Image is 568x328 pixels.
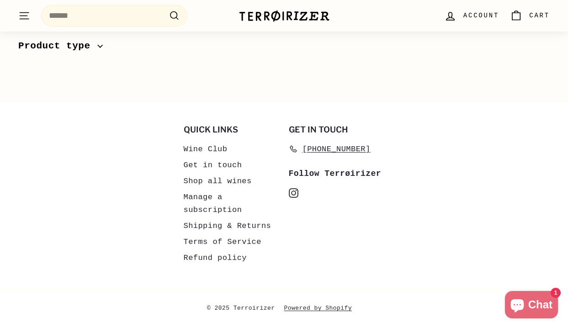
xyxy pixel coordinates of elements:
[184,250,247,266] a: Refund policy
[18,38,97,54] span: Product type
[18,36,112,61] button: Product type
[184,173,252,189] a: Shop all wines
[502,291,561,321] inbox-online-store-chat: Shopify online store chat
[289,125,385,134] h2: Get in touch
[289,141,371,157] a: [PHONE_NUMBER]
[463,11,499,21] span: Account
[504,2,555,29] a: Cart
[439,2,504,29] a: Account
[184,125,280,134] h2: Quick links
[184,141,228,157] a: Wine Club
[303,143,371,155] span: [PHONE_NUMBER]
[529,11,550,21] span: Cart
[184,157,242,173] a: Get in touch
[184,218,271,234] a: Shipping & Returns
[207,303,284,314] span: © 2025 Terroirizer
[184,234,261,250] a: Terms of Service
[289,167,385,180] div: Follow Terrøirizer
[284,303,361,314] a: Powered by Shopify
[184,189,280,217] a: Manage a subscription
